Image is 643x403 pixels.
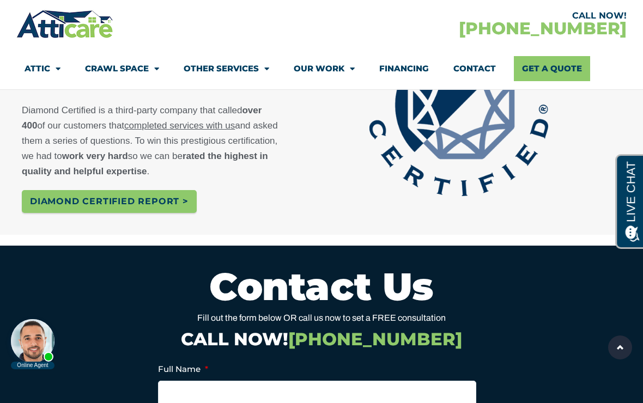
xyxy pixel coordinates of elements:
[5,316,60,370] iframe: Chat Invitation
[184,56,269,81] a: Other Services
[22,103,286,179] p: Diamond Certified is a third-party company that called of our customers that and asked them a ser...
[22,190,197,213] a: Diamond certified Report >
[181,328,462,350] a: CALL NOW![PHONE_NUMBER]
[288,328,462,350] span: [PHONE_NUMBER]
[321,11,627,20] div: CALL NOW!
[294,56,355,81] a: Our Work
[25,56,60,81] a: Attic
[514,56,590,81] a: Get A Quote
[62,151,128,161] b: work very hard
[22,151,268,176] b: rated the highest in quality and helpful expertise
[25,56,618,81] nav: Menu
[22,105,262,131] strong: over 400
[85,56,159,81] a: Crawl Space
[453,56,496,81] a: Contact
[5,267,638,306] h2: Contact Us
[27,9,88,22] span: Opens a chat window
[124,120,235,131] span: completed services with us
[379,56,429,81] a: Financing
[158,364,208,375] label: Full Name
[5,311,638,325] p: Fill out the form below OR call us now to set a FREE consultation
[30,193,189,210] span: Diamond certified Report >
